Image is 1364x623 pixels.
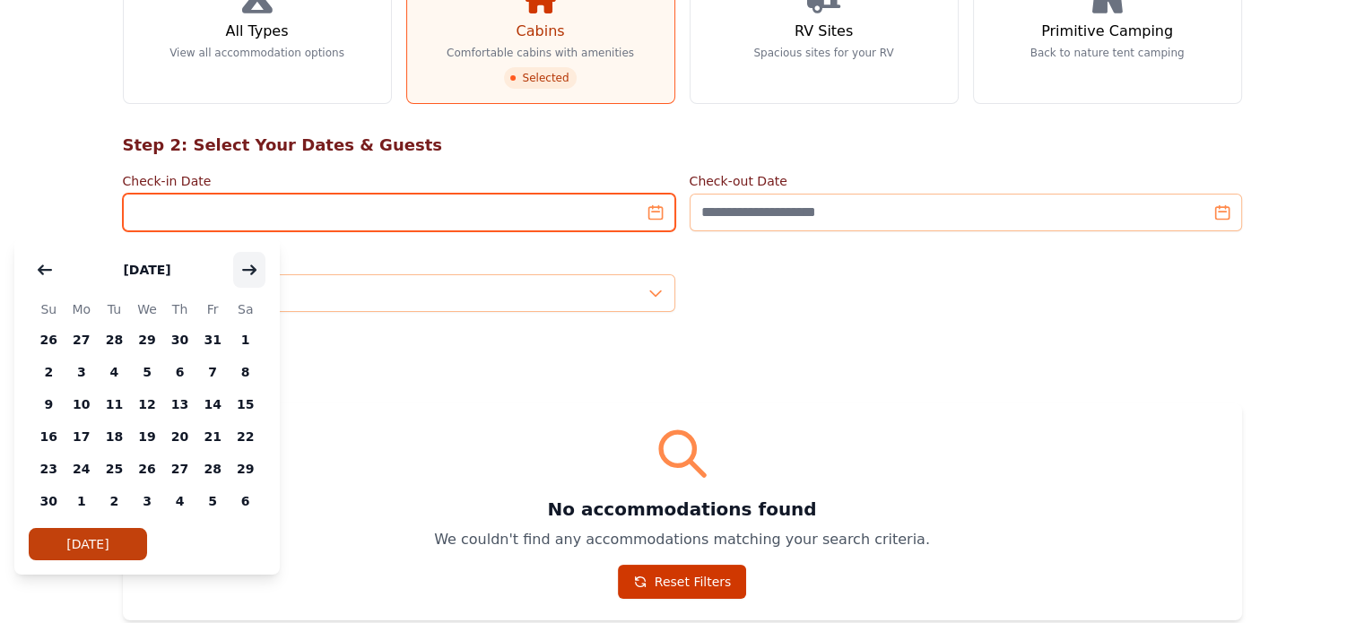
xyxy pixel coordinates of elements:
[196,388,230,420] span: 14
[98,356,131,388] span: 4
[32,453,65,485] span: 23
[65,324,99,356] span: 27
[131,420,164,453] span: 19
[1041,21,1173,42] h3: Primitive Camping
[163,485,196,517] span: 4
[144,529,1221,550] p: We couldn't find any accommodations matching your search criteria.
[229,453,262,485] span: 29
[98,485,131,517] span: 2
[196,324,230,356] span: 31
[196,299,230,320] span: Fr
[196,485,230,517] span: 5
[65,388,99,420] span: 10
[753,46,893,60] p: Spacious sites for your RV
[29,528,147,560] button: [DATE]
[32,324,65,356] span: 26
[795,21,853,42] h3: RV Sites
[196,356,230,388] span: 7
[131,485,164,517] span: 3
[123,172,675,190] label: Check-in Date
[131,388,164,420] span: 12
[163,324,196,356] span: 30
[98,324,131,356] span: 28
[229,299,262,320] span: Sa
[516,21,564,42] h3: Cabins
[65,485,99,517] span: 1
[123,133,1242,158] h2: Step 2: Select Your Dates & Guests
[196,453,230,485] span: 28
[144,497,1221,522] h3: No accommodations found
[690,172,1242,190] label: Check-out Date
[163,420,196,453] span: 20
[98,453,131,485] span: 25
[163,453,196,485] span: 27
[163,356,196,388] span: 6
[65,356,99,388] span: 3
[65,420,99,453] span: 17
[131,324,164,356] span: 29
[65,453,99,485] span: 24
[98,299,131,320] span: Tu
[229,388,262,420] span: 15
[196,420,230,453] span: 21
[169,46,344,60] p: View all accommodation options
[32,485,65,517] span: 30
[618,565,747,599] a: Reset Filters
[131,356,164,388] span: 5
[229,356,262,388] span: 8
[163,299,196,320] span: Th
[65,299,99,320] span: Mo
[1030,46,1185,60] p: Back to nature tent camping
[32,420,65,453] span: 16
[131,299,164,320] span: We
[229,485,262,517] span: 6
[225,21,288,42] h3: All Types
[32,299,65,320] span: Su
[163,388,196,420] span: 13
[131,453,164,485] span: 26
[32,356,65,388] span: 2
[504,67,576,89] span: Selected
[105,252,188,288] button: [DATE]
[98,388,131,420] span: 11
[447,46,634,60] p: Comfortable cabins with amenities
[123,253,675,271] label: Number of Guests
[229,324,262,356] span: 1
[32,388,65,420] span: 9
[229,420,262,453] span: 22
[98,420,131,453] span: 18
